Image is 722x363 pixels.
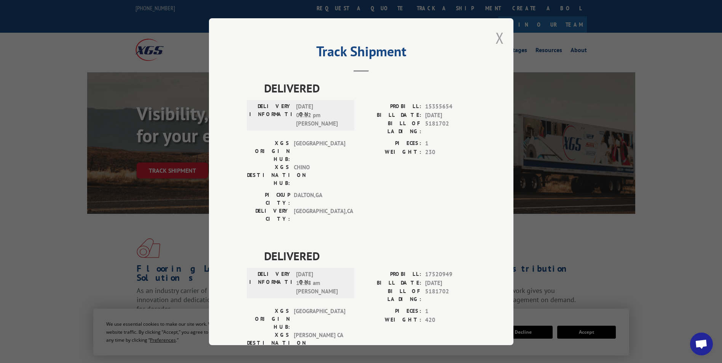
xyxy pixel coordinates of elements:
label: DELIVERY INFORMATION: [249,102,292,128]
label: BILL DATE: [361,279,421,287]
span: 420 [425,315,475,324]
span: [DATE] 01:12 pm [PERSON_NAME] [296,102,347,128]
label: DELIVERY INFORMATION: [249,270,292,296]
span: 17520949 [425,270,475,279]
label: XGS DESTINATION HUB: [247,163,290,187]
span: [GEOGRAPHIC_DATA] [294,307,345,331]
label: DELIVERY CITY: [247,207,290,223]
label: WEIGHT: [361,315,421,324]
span: DELIVERED [264,247,475,264]
span: [GEOGRAPHIC_DATA] , CA [294,207,345,223]
span: 5181702 [425,287,475,303]
label: XGS ORIGIN HUB: [247,139,290,163]
div: Open chat [690,333,713,355]
label: BILL DATE: [361,111,421,119]
span: CHINO [294,163,345,187]
label: WEIGHT: [361,148,421,156]
span: [DATE] [425,279,475,287]
button: Close modal [496,28,504,48]
span: DALTON , GA [294,191,345,207]
label: BILL OF LADING: [361,287,421,303]
span: 230 [425,148,475,156]
span: [GEOGRAPHIC_DATA] [294,139,345,163]
label: XGS DESTINATION HUB: [247,331,290,355]
label: PIECES: [361,307,421,316]
span: DELIVERED [264,80,475,97]
span: 1 [425,139,475,148]
span: 1 [425,307,475,316]
label: XGS ORIGIN HUB: [247,307,290,331]
span: [DATE] [425,111,475,119]
span: 5181702 [425,119,475,135]
span: 15355654 [425,102,475,111]
label: PROBILL: [361,270,421,279]
label: PIECES: [361,139,421,148]
span: [DATE] 11:28 am [PERSON_NAME] [296,270,347,296]
label: PROBILL: [361,102,421,111]
span: [PERSON_NAME] CA [294,331,345,355]
label: BILL OF LADING: [361,119,421,135]
h2: Track Shipment [247,46,475,61]
label: PICKUP CITY: [247,191,290,207]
